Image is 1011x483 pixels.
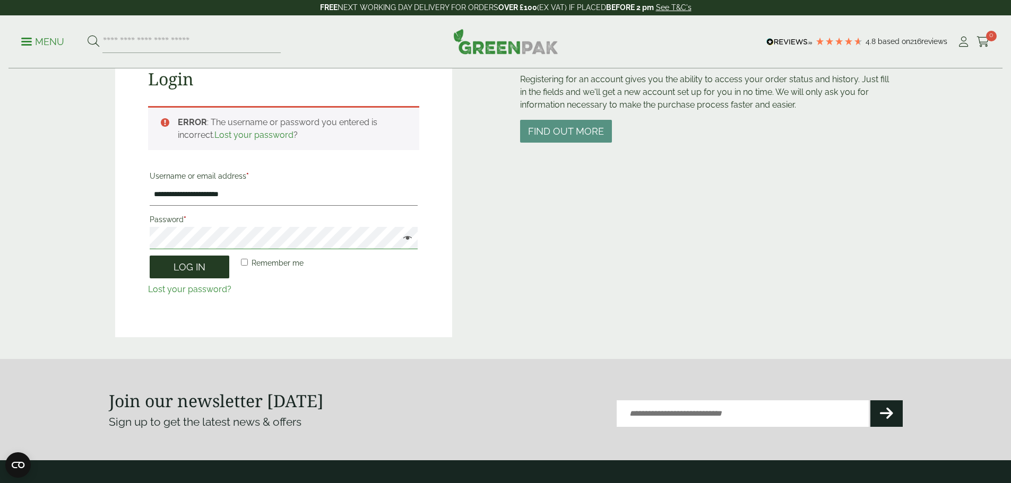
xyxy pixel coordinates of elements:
[320,3,338,12] strong: FREE
[520,73,896,111] p: Registering for an account gives you the ability to access your order status and history. Just fi...
[21,36,64,48] p: Menu
[109,414,466,431] p: Sign up to get the latest news & offers
[520,127,612,137] a: Find out more
[5,452,31,478] button: Open CMP widget
[214,130,293,140] a: Lost your password
[986,31,997,41] span: 0
[109,389,324,412] strong: Join our newsletter [DATE]
[606,3,654,12] strong: BEFORE 2 pm
[252,259,304,267] span: Remember me
[977,37,990,47] i: Cart
[178,116,402,142] li: : The username or password you entered is incorrect. ?
[815,37,863,46] div: 4.79 Stars
[977,34,990,50] a: 0
[178,117,207,127] strong: ERROR
[241,259,248,266] input: Remember me
[656,3,692,12] a: See T&C's
[910,37,921,46] span: 216
[766,38,813,46] img: REVIEWS.io
[453,29,558,54] img: GreenPak Supplies
[150,169,418,183] label: Username or email address
[866,37,878,46] span: 4.8
[878,37,910,46] span: Based on
[921,37,947,46] span: reviews
[498,3,537,12] strong: OVER £100
[21,36,64,46] a: Menu
[148,69,419,89] h2: Login
[150,256,229,278] button: Log in
[520,120,612,143] button: Find out more
[957,37,970,47] i: My Account
[148,284,231,294] a: Lost your password?
[150,212,418,227] label: Password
